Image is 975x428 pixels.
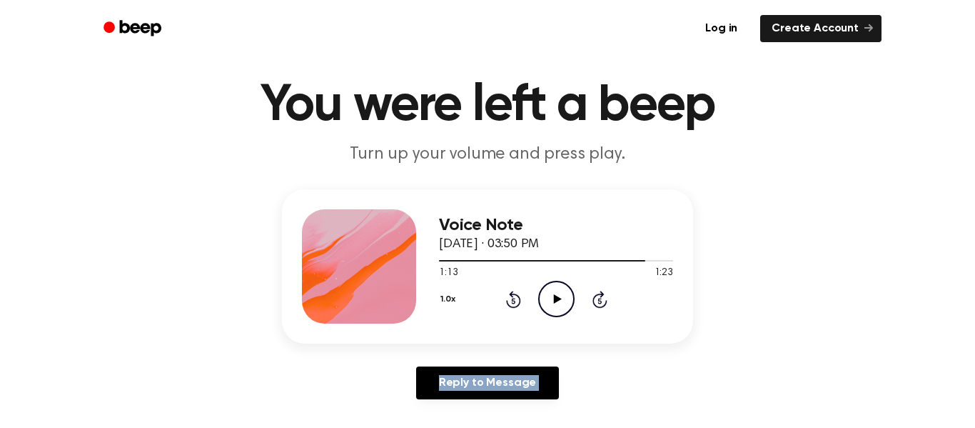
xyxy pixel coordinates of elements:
[439,216,673,235] h3: Voice Note
[439,266,458,281] span: 1:13
[94,15,174,43] a: Beep
[760,15,881,42] a: Create Account
[122,80,853,131] h1: You were left a beep
[213,143,762,166] p: Turn up your volume and press play.
[439,287,460,312] button: 1.0x
[416,367,559,399] a: Reply to Message
[691,12,752,45] a: Log in
[439,238,539,251] span: [DATE] · 03:50 PM
[655,266,673,281] span: 1:23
